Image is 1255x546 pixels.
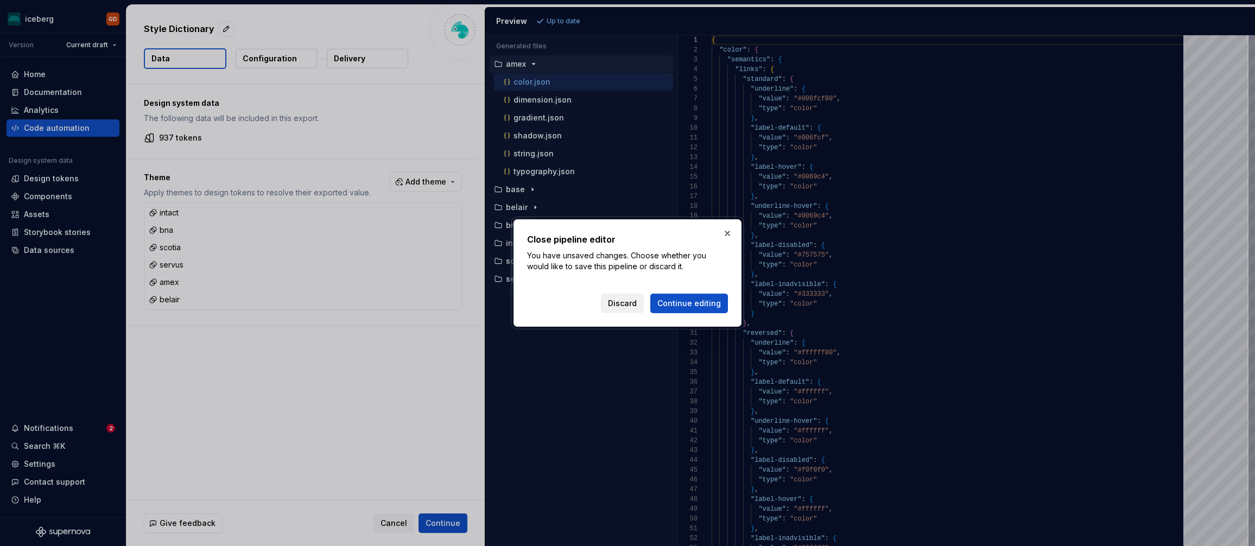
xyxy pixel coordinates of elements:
[657,298,721,309] span: Continue editing
[527,233,728,246] h2: Close pipeline editor
[650,294,728,313] button: Continue editing
[601,294,644,313] button: Discard
[527,250,728,272] p: You have unsaved changes. Choose whether you would like to save this pipeline or discard it.
[608,298,637,309] span: Discard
